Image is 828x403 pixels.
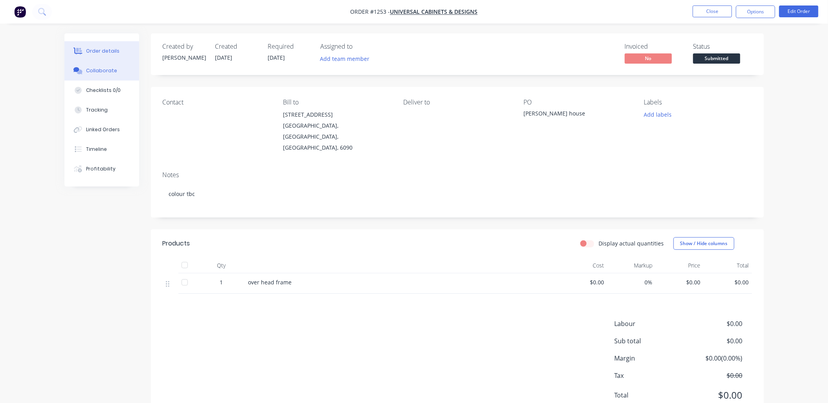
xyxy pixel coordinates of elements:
span: [DATE] [215,54,233,61]
div: Order details [86,48,119,55]
span: No [625,53,672,63]
div: Collaborate [86,67,117,74]
span: 1 [220,278,223,286]
div: Timeline [86,146,107,153]
button: Add team member [321,53,374,64]
div: Contact [163,99,270,106]
div: [STREET_ADDRESS][GEOGRAPHIC_DATA], [GEOGRAPHIC_DATA], [GEOGRAPHIC_DATA], 6090 [283,109,391,153]
button: Edit Order [779,5,819,17]
label: Display actual quantities [599,239,664,247]
div: PO [524,99,632,106]
button: Timeline [64,139,139,159]
div: Deliver to [403,99,511,106]
button: Collaborate [64,61,139,81]
div: Checklists 0/0 [86,87,121,94]
button: Add team member [316,53,374,64]
div: Invoiced [625,43,684,50]
div: Labels [644,99,752,106]
span: $0.00 [659,278,701,286]
div: [PERSON_NAME] house [524,109,622,120]
div: Required [268,43,311,50]
span: Labour [615,319,685,328]
button: Order details [64,41,139,61]
button: Options [736,5,775,18]
div: Products [163,239,190,248]
span: $0.00 [684,388,742,402]
span: over head frame [248,278,292,286]
span: $0.00 ( 0.00 %) [684,354,742,363]
span: $0.00 [684,371,742,380]
div: Status [693,43,752,50]
div: [PERSON_NAME] [163,53,206,62]
div: Assigned to [321,43,399,50]
div: Tracking [86,106,108,114]
div: Total [704,258,752,273]
div: Cost [560,258,608,273]
span: Total [615,390,685,400]
img: Factory [14,6,26,18]
a: Universal Cabinets & Designs [390,8,478,16]
span: Sub total [615,336,685,346]
span: [DATE] [268,54,285,61]
div: Profitability [86,165,116,172]
span: $0.00 [707,278,749,286]
span: Tax [615,371,685,380]
div: Price [656,258,704,273]
div: Qty [198,258,245,273]
div: Markup [608,258,656,273]
div: Notes [163,171,752,179]
span: Submitted [693,53,740,63]
div: [STREET_ADDRESS] [283,109,391,120]
div: [GEOGRAPHIC_DATA], [GEOGRAPHIC_DATA], [GEOGRAPHIC_DATA], 6090 [283,120,391,153]
span: $0.00 [684,319,742,328]
div: Linked Orders [86,126,120,133]
button: Linked Orders [64,120,139,139]
button: Checklists 0/0 [64,81,139,100]
button: Submitted [693,53,740,65]
span: 0% [611,278,653,286]
div: Created [215,43,259,50]
button: Close [693,5,732,17]
button: Tracking [64,100,139,120]
div: Bill to [283,99,391,106]
button: Profitability [64,159,139,179]
span: Order #1253 - [351,8,390,16]
span: Margin [615,354,685,363]
div: colour tbc [163,182,752,206]
span: $0.00 [684,336,742,346]
span: $0.00 [563,278,605,286]
button: Show / Hide columns [674,237,734,250]
button: Add labels [640,109,676,120]
div: Created by [163,43,206,50]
